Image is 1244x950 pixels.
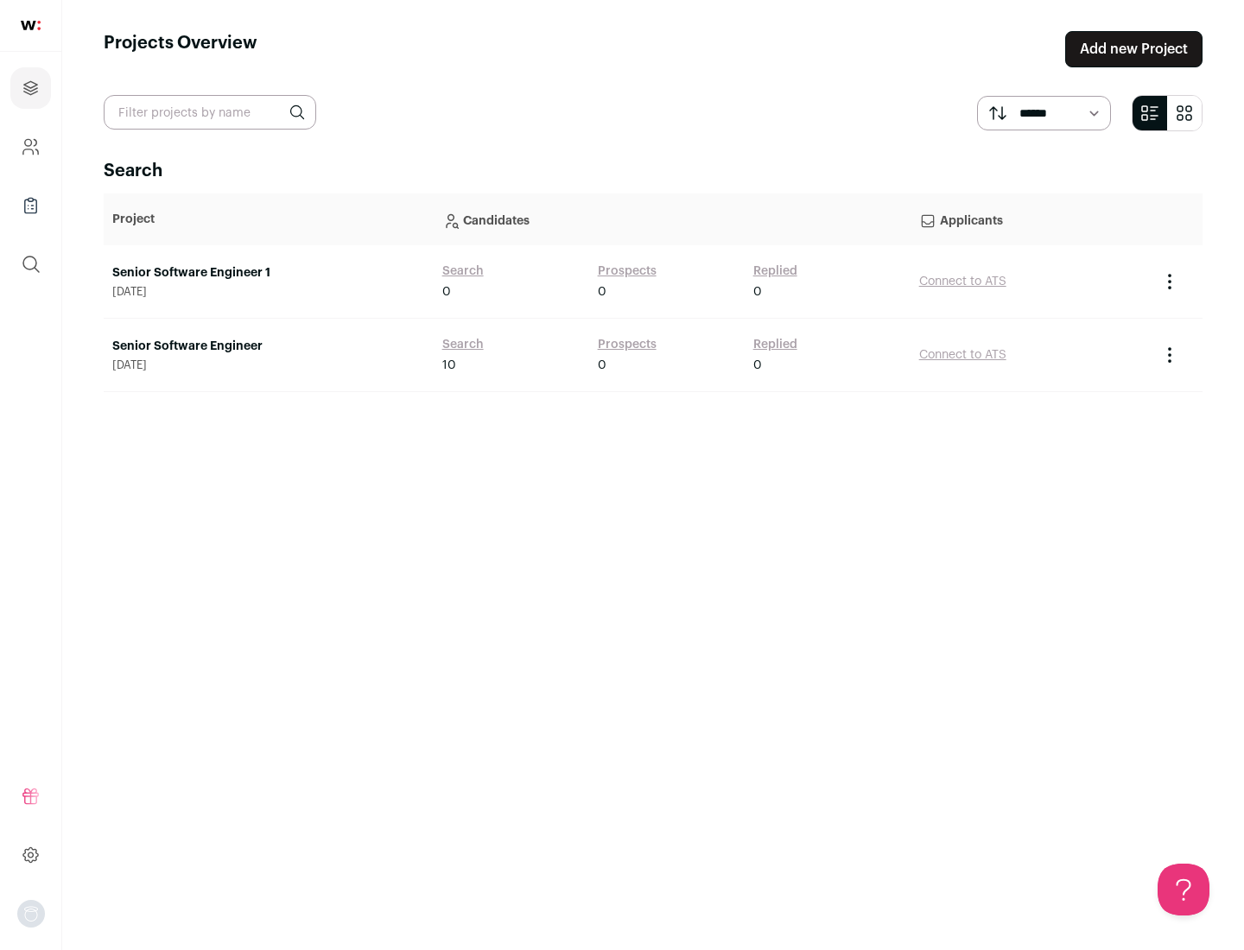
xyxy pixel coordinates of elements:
a: Replied [753,336,797,353]
span: 0 [753,357,762,374]
span: [DATE] [112,285,425,299]
a: Company and ATS Settings [10,126,51,168]
button: Project Actions [1159,271,1180,292]
a: Prospects [598,336,657,353]
iframe: Help Scout Beacon - Open [1158,864,1209,915]
a: Connect to ATS [919,275,1006,288]
h1: Projects Overview [104,31,257,67]
p: Project [112,211,425,228]
span: [DATE] [112,358,425,372]
p: Candidates [442,202,902,237]
span: 0 [753,283,762,301]
img: wellfound-shorthand-0d5821cbd27db2630d0214b213865d53afaa358527fdda9d0ea32b1df1b89c2c.svg [21,21,41,30]
span: 0 [442,283,451,301]
a: Senior Software Engineer 1 [112,264,425,282]
a: Search [442,263,484,280]
button: Open dropdown [17,900,45,928]
p: Applicants [919,202,1142,237]
img: nopic.png [17,900,45,928]
a: Senior Software Engineer [112,338,425,355]
span: 0 [598,283,606,301]
span: 0 [598,357,606,374]
a: Prospects [598,263,657,280]
button: Project Actions [1159,345,1180,365]
a: Search [442,336,484,353]
a: Connect to ATS [919,349,1006,361]
a: Company Lists [10,185,51,226]
a: Replied [753,263,797,280]
input: Filter projects by name [104,95,316,130]
a: Add new Project [1065,31,1203,67]
span: 10 [442,357,456,374]
a: Projects [10,67,51,109]
h2: Search [104,159,1203,183]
